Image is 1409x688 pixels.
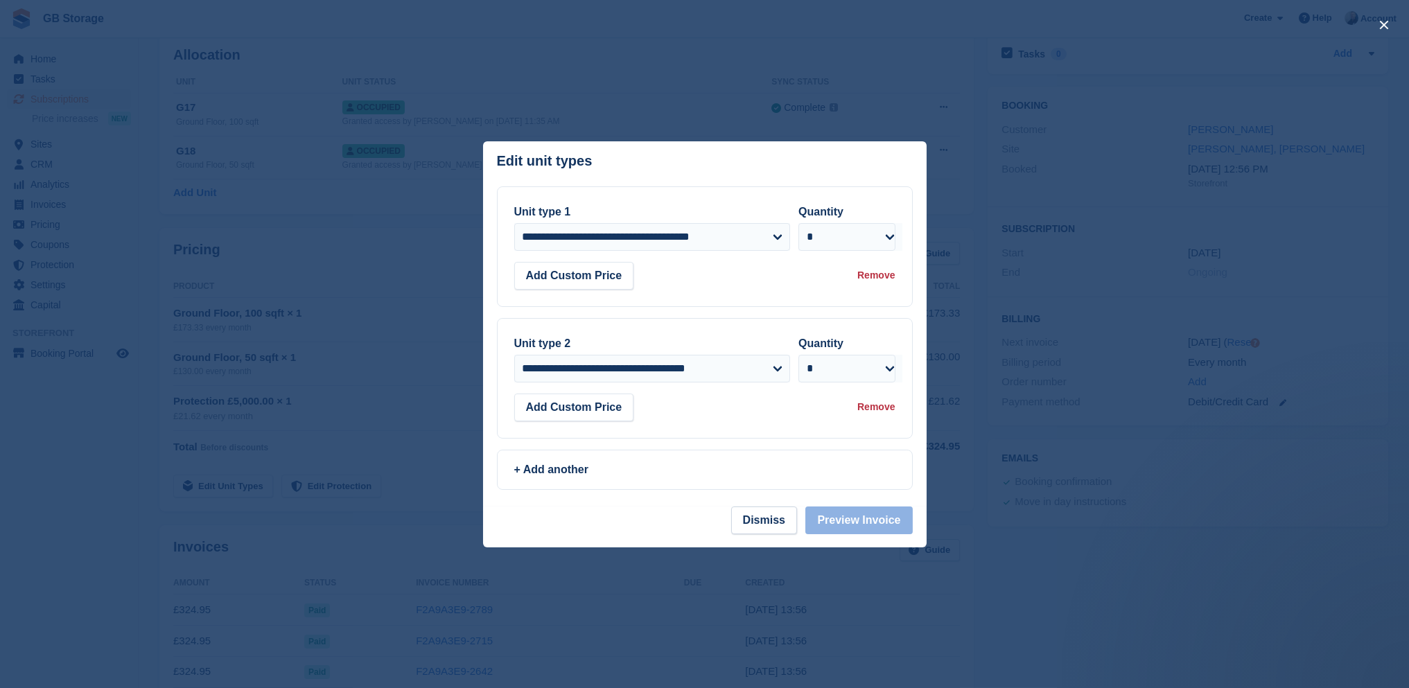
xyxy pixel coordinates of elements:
button: Preview Invoice [805,506,912,534]
button: Dismiss [731,506,797,534]
label: Unit type 2 [514,337,571,349]
label: Unit type 1 [514,206,571,218]
label: Quantity [798,206,843,218]
div: Remove [857,268,895,283]
div: + Add another [514,461,895,478]
label: Quantity [798,337,843,349]
div: Remove [857,400,895,414]
p: Edit unit types [497,153,593,169]
button: close [1373,14,1395,36]
button: Add Custom Price [514,262,634,290]
button: Add Custom Price [514,394,634,421]
a: + Add another [497,450,913,490]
